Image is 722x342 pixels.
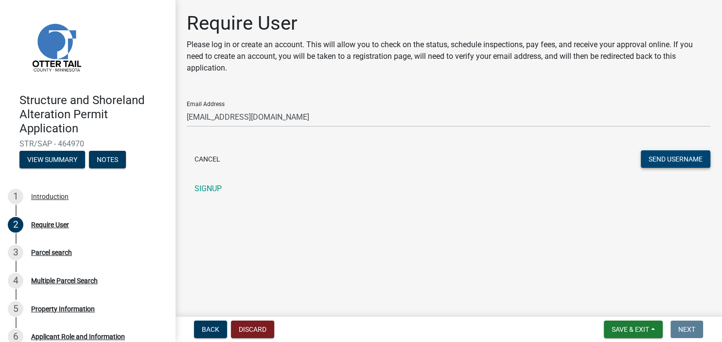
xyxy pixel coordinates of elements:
[31,249,72,256] div: Parcel search
[89,157,126,164] wm-modal-confirm: Notes
[187,12,710,35] h1: Require User
[604,321,663,338] button: Save & Exit
[89,151,126,168] button: Notes
[8,301,23,317] div: 5
[612,325,649,333] span: Save & Exit
[31,221,69,228] div: Require User
[19,151,85,168] button: View Summary
[678,325,695,333] span: Next
[8,217,23,233] div: 2
[31,193,69,200] div: Introduction
[187,179,710,198] a: SIGNUP
[19,10,92,83] img: Otter Tail County, Minnesota
[19,139,156,148] span: STR/SAP - 464970
[194,321,227,338] button: Back
[19,93,167,135] h4: Structure and Shoreland Alteration Permit Application
[641,150,710,168] button: Send Username
[31,306,95,312] div: Property Information
[187,39,710,74] p: Please log in or create an account. This will allow you to check on the status, schedule inspecti...
[8,189,23,204] div: 1
[231,321,274,338] button: Discard
[187,150,228,168] button: Cancel
[670,321,703,338] button: Next
[8,245,23,260] div: 3
[202,325,219,333] span: Back
[19,157,85,164] wm-modal-confirm: Summary
[31,277,98,284] div: Multiple Parcel Search
[31,333,125,340] div: Applicant Role and Information
[8,273,23,288] div: 4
